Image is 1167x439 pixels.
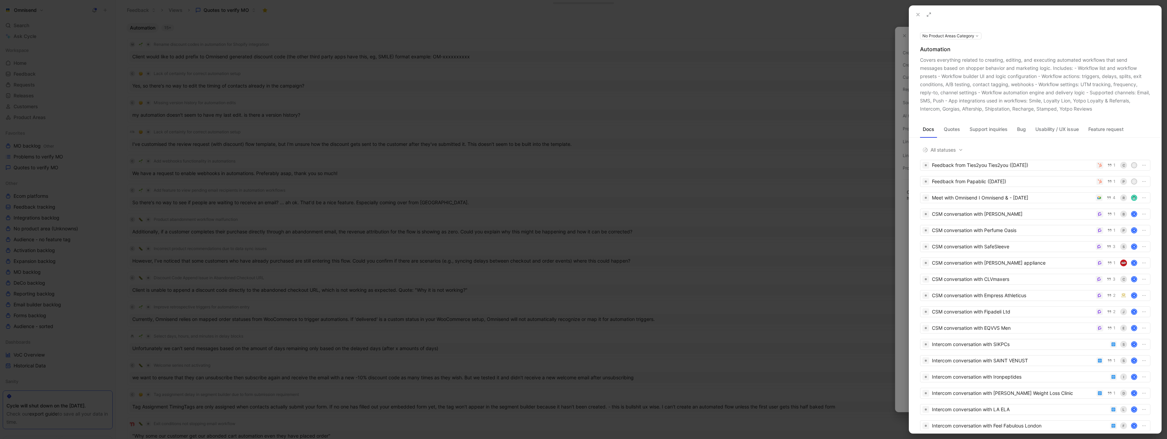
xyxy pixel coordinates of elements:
[941,124,963,135] button: Quotes
[932,373,1107,381] div: Intercom conversation with Ironpeptides
[1113,310,1115,314] span: 2
[1105,275,1117,283] button: 3
[920,45,1150,53] div: Automation
[1113,196,1115,200] span: 4
[1132,163,1136,168] div: D
[1113,277,1115,281] span: 3
[1120,341,1127,348] div: S
[1120,178,1127,185] div: P
[1113,179,1115,184] span: 1
[1132,244,1136,249] div: K
[1120,374,1127,380] div: I
[1113,163,1115,167] span: 1
[1105,194,1117,202] button: 4
[932,226,1094,234] div: CSM conversation with Perfume Oasis
[932,308,1093,316] div: CSM conversation with Fipadeli Ltd
[932,243,1093,251] div: CSM conversation with SafeSleeve
[1106,259,1117,267] button: 1
[1106,324,1117,332] button: 1
[1106,178,1117,185] button: 1
[932,357,1094,365] div: Intercom conversation with SAINT VENUST
[920,290,1150,301] a: CSM conversation with Empress Athleticus2K
[1120,276,1127,283] div: C
[932,161,1094,169] div: Feedback from Ties2you Ties2you ([DATE])
[920,274,1150,285] a: CSM conversation with CLVmaxers3CK
[932,389,1094,397] div: Intercom conversation with [PERSON_NAME] Weight Loss Clinic
[1113,228,1115,232] span: 1
[1120,194,1127,201] div: R
[922,146,963,154] span: All statuses
[920,146,965,154] button: All statuses
[1113,391,1115,395] span: 1
[932,422,1107,430] div: Intercom conversation with Feel Fabulous London
[967,124,1010,135] button: Support inquiries
[1132,179,1136,184] div: D
[1106,210,1117,218] button: 1
[920,355,1150,366] a: Intercom conversation with SAINT VENUST1SK
[932,291,1093,300] div: CSM conversation with Empress Athleticus
[1106,357,1117,364] button: 1
[1120,162,1127,169] div: c
[1106,308,1117,316] button: 2
[1086,124,1126,135] button: Feature request
[920,56,1150,113] div: Covers everything related to creating, editing, and executing automated workflows that send messa...
[1120,308,1127,315] div: J
[1132,228,1136,233] div: K
[1120,227,1127,234] div: P
[1120,406,1127,413] div: L
[1132,261,1136,265] div: K
[920,241,1150,252] a: CSM conversation with SafeSleeve3SK
[1113,245,1115,249] span: 3
[1120,422,1127,429] div: F
[920,388,1150,399] a: Intercom conversation with [PERSON_NAME] Weight Loss Clinic1DK
[920,33,981,39] button: No Product Areas Category
[1120,292,1127,299] img: empressathleticus.com.au
[1132,407,1136,412] div: K
[932,405,1107,414] div: Intercom conversation with LA ELA
[1113,212,1115,216] span: 1
[932,210,1094,218] div: CSM conversation with [PERSON_NAME]
[920,124,937,135] button: Docs
[1132,391,1136,396] div: K
[920,339,1150,350] a: Intercom conversation with SIKPCsSK
[1113,293,1115,298] span: 2
[1014,124,1029,135] button: Bug
[1120,357,1127,364] div: S
[1132,277,1136,282] div: K
[1132,212,1136,216] div: K
[1113,359,1115,363] span: 1
[1120,390,1127,397] div: D
[920,225,1150,236] a: CSM conversation with Perfume Oasis1PK
[1106,292,1117,299] button: 2
[1120,211,1127,217] div: B
[932,340,1107,348] div: Intercom conversation with SIKPCs
[1105,243,1117,250] button: 3
[920,404,1150,415] a: Intercom conversation with LA ELALK
[1113,261,1115,265] span: 1
[1132,358,1136,363] div: K
[1120,243,1127,250] div: S
[920,371,1150,382] a: Intercom conversation with IronpeptidesIK
[1106,389,1117,397] button: 1
[1120,325,1127,331] div: E
[920,420,1150,431] a: Intercom conversation with Feel Fabulous LondonFK
[1113,326,1115,330] span: 1
[932,194,1093,202] div: Meet with Omnisend I Omnisend & - [DATE]
[920,160,1150,171] a: Feedback from Ties2you Ties2you ([DATE])1cD
[1106,161,1117,169] button: 1
[932,275,1093,283] div: CSM conversation with CLVmaxers
[1106,227,1117,234] button: 1
[1120,260,1127,266] img: warnersstellian.com
[920,257,1150,268] a: CSM conversation with [PERSON_NAME] appliance1K
[1132,293,1136,298] div: K
[1132,309,1136,314] div: K
[1132,375,1136,379] div: K
[932,324,1094,332] div: CSM conversation with EQVVS Men
[920,209,1150,220] a: CSM conversation with [PERSON_NAME]1BK
[920,306,1150,317] a: CSM conversation with Fipadeli Ltd2JK
[932,259,1094,267] div: CSM conversation with [PERSON_NAME] appliance
[1132,195,1136,200] img: avatar
[1132,326,1136,330] div: K
[920,192,1150,203] a: Meet with Omnisend I Omnisend & - [DATE]4Ravatar
[1132,423,1136,428] div: K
